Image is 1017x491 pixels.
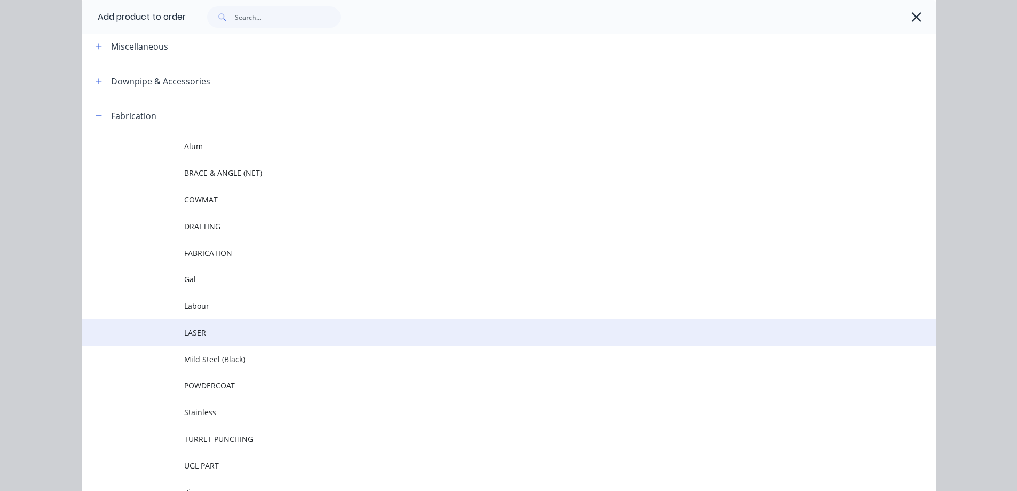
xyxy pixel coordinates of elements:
div: Downpipe & Accessories [111,75,210,88]
span: TURRET PUNCHING [184,433,785,445]
span: Alum [184,141,785,152]
span: Stainless [184,407,785,418]
div: Fabrication [111,110,156,122]
span: FABRICATION [184,247,785,259]
span: Mild Steel (Black) [184,354,785,365]
div: Miscellaneous [111,40,168,53]
span: DRAFTING [184,221,785,232]
span: UGL PART [184,460,785,471]
span: COWMAT [184,194,785,205]
span: LASER [184,327,785,338]
span: BRACE & ANGLE (NET) [184,167,785,178]
span: POWDERCOAT [184,380,785,391]
input: Search... [235,6,341,28]
span: Labour [184,300,785,311]
span: Gal [184,274,785,285]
